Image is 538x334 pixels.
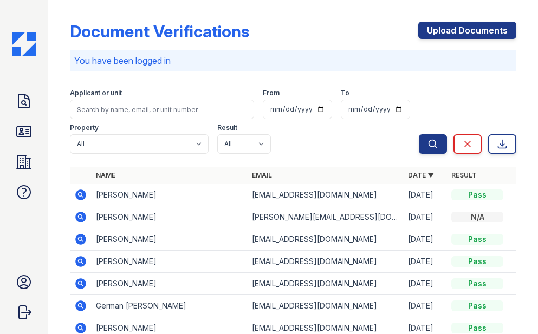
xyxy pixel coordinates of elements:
[408,171,434,179] a: Date ▼
[263,89,280,97] label: From
[92,184,248,206] td: [PERSON_NAME]
[451,171,477,179] a: Result
[217,123,237,132] label: Result
[404,228,447,251] td: [DATE]
[404,206,447,228] td: [DATE]
[92,251,248,273] td: [PERSON_NAME]
[70,123,99,132] label: Property
[451,300,503,311] div: Pass
[248,184,404,206] td: [EMAIL_ADDRESS][DOMAIN_NAME]
[404,295,447,317] td: [DATE]
[70,22,249,41] div: Document Verifications
[70,100,254,119] input: Search by name, email, or unit number
[248,273,404,295] td: [EMAIL_ADDRESS][DOMAIN_NAME]
[341,89,349,97] label: To
[74,54,512,67] p: You have been logged in
[92,295,248,317] td: German [PERSON_NAME]
[248,295,404,317] td: [EMAIL_ADDRESS][DOMAIN_NAME]
[248,251,404,273] td: [EMAIL_ADDRESS][DOMAIN_NAME]
[70,89,122,97] label: Applicant or unit
[12,32,36,56] img: CE_Icon_Blue-c292c112584629df590d857e76928e9f676e5b41ef8f769ba2f05ee15b207248.png
[92,228,248,251] td: [PERSON_NAME]
[248,228,404,251] td: [EMAIL_ADDRESS][DOMAIN_NAME]
[451,212,503,222] div: N/A
[451,278,503,289] div: Pass
[404,251,447,273] td: [DATE]
[451,189,503,200] div: Pass
[451,234,503,245] div: Pass
[248,206,404,228] td: [PERSON_NAME][EMAIL_ADDRESS][DOMAIN_NAME]
[92,206,248,228] td: [PERSON_NAME]
[404,273,447,295] td: [DATE]
[404,184,447,206] td: [DATE]
[92,273,248,295] td: [PERSON_NAME]
[451,323,503,333] div: Pass
[418,22,516,39] a: Upload Documents
[451,256,503,267] div: Pass
[96,171,115,179] a: Name
[252,171,272,179] a: Email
